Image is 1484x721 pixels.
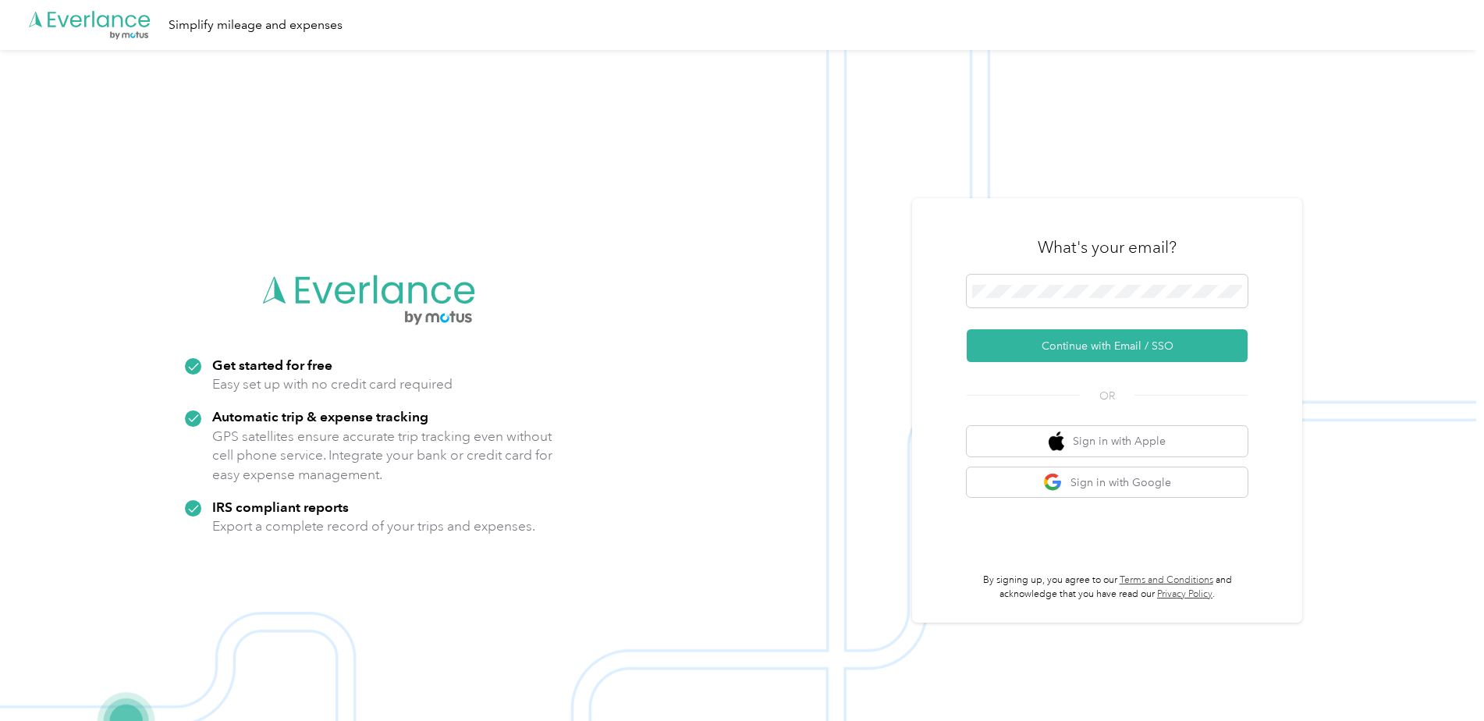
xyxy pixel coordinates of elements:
[212,357,332,373] strong: Get started for free
[1080,388,1134,404] span: OR
[212,408,428,424] strong: Automatic trip & expense tracking
[1038,236,1177,258] h3: What's your email?
[1120,574,1213,586] a: Terms and Conditions
[212,499,349,515] strong: IRS compliant reports
[212,517,535,536] p: Export a complete record of your trips and expenses.
[967,426,1248,456] button: apple logoSign in with Apple
[1157,588,1212,600] a: Privacy Policy
[212,375,453,394] p: Easy set up with no credit card required
[967,329,1248,362] button: Continue with Email / SSO
[212,427,553,485] p: GPS satellites ensure accurate trip tracking even without cell phone service. Integrate your bank...
[169,16,343,35] div: Simplify mileage and expenses
[1043,473,1063,492] img: google logo
[1049,432,1064,451] img: apple logo
[967,574,1248,601] p: By signing up, you agree to our and acknowledge that you have read our .
[967,467,1248,498] button: google logoSign in with Google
